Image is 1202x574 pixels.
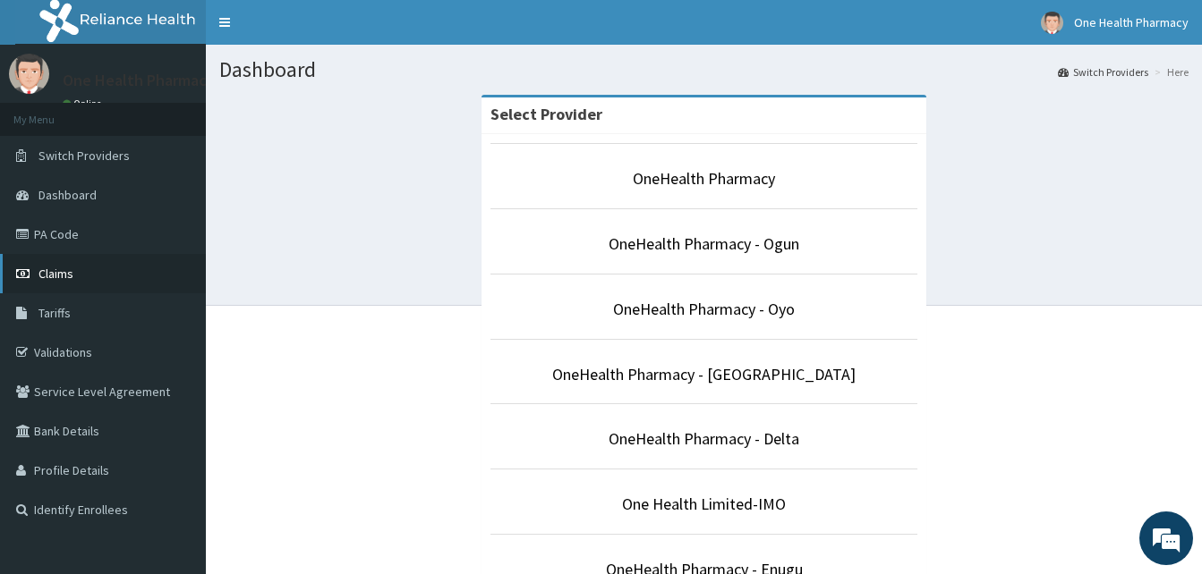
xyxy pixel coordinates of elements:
[38,305,71,321] span: Tariffs
[1150,64,1189,80] li: Here
[1074,14,1189,30] span: One Health Pharmacy
[633,168,775,189] a: OneHealth Pharmacy
[1058,64,1148,80] a: Switch Providers
[219,58,1189,81] h1: Dashboard
[609,428,799,449] a: OneHealth Pharmacy - Delta
[63,97,106,110] a: Online
[1041,12,1063,34] img: User Image
[9,54,49,94] img: User Image
[609,233,799,254] a: OneHealth Pharmacy - Ogun
[294,9,337,52] div: Minimize live chat window
[38,266,73,282] span: Claims
[9,384,341,446] textarea: Type your message and hit 'Enter'
[490,104,602,124] strong: Select Provider
[38,187,97,203] span: Dashboard
[622,494,786,514] a: One Health Limited-IMO
[93,100,301,123] div: Chat with us now
[38,148,130,164] span: Switch Providers
[63,72,215,89] p: One Health Pharmacy
[552,364,856,384] a: OneHealth Pharmacy - [GEOGRAPHIC_DATA]
[33,89,72,134] img: d_794563401_company_1708531726252_794563401
[613,299,795,319] a: OneHealth Pharmacy - Oyo
[104,173,247,353] span: We're online!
